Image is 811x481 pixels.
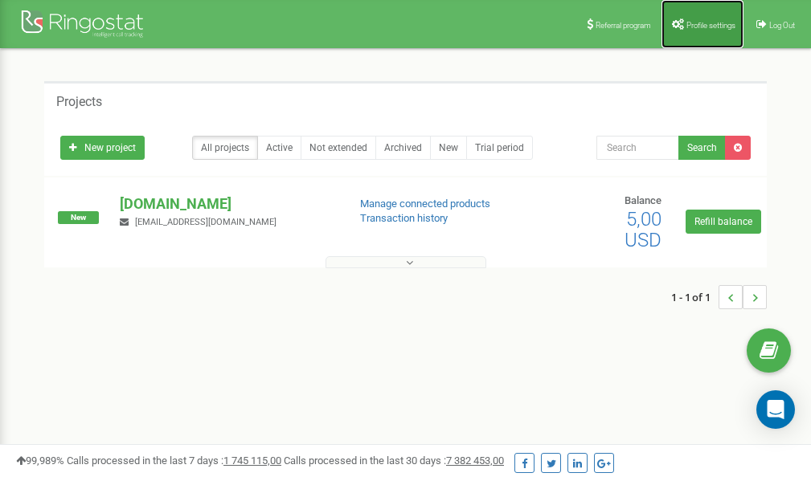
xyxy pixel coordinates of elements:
[360,198,490,210] a: Manage connected products
[671,269,767,325] nav: ...
[58,211,99,224] span: New
[446,455,504,467] u: 7 382 453,00
[360,212,448,224] a: Transaction history
[284,455,504,467] span: Calls processed in the last 30 days :
[466,136,533,160] a: Trial period
[301,136,376,160] a: Not extended
[625,194,661,206] span: Balance
[257,136,301,160] a: Active
[686,21,735,30] span: Profile settings
[135,217,276,227] span: [EMAIL_ADDRESS][DOMAIN_NAME]
[16,455,64,467] span: 99,989%
[120,194,334,214] p: [DOMAIN_NAME]
[769,21,795,30] span: Log Out
[430,136,467,160] a: New
[678,136,726,160] button: Search
[686,210,761,234] a: Refill balance
[56,95,102,109] h5: Projects
[223,455,281,467] u: 1 745 115,00
[756,390,795,429] div: Open Intercom Messenger
[67,455,281,467] span: Calls processed in the last 7 days :
[625,208,661,251] span: 5,00 USD
[375,136,431,160] a: Archived
[671,285,719,309] span: 1 - 1 of 1
[596,136,679,160] input: Search
[596,21,651,30] span: Referral program
[192,136,258,160] a: All projects
[60,136,145,160] a: New project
